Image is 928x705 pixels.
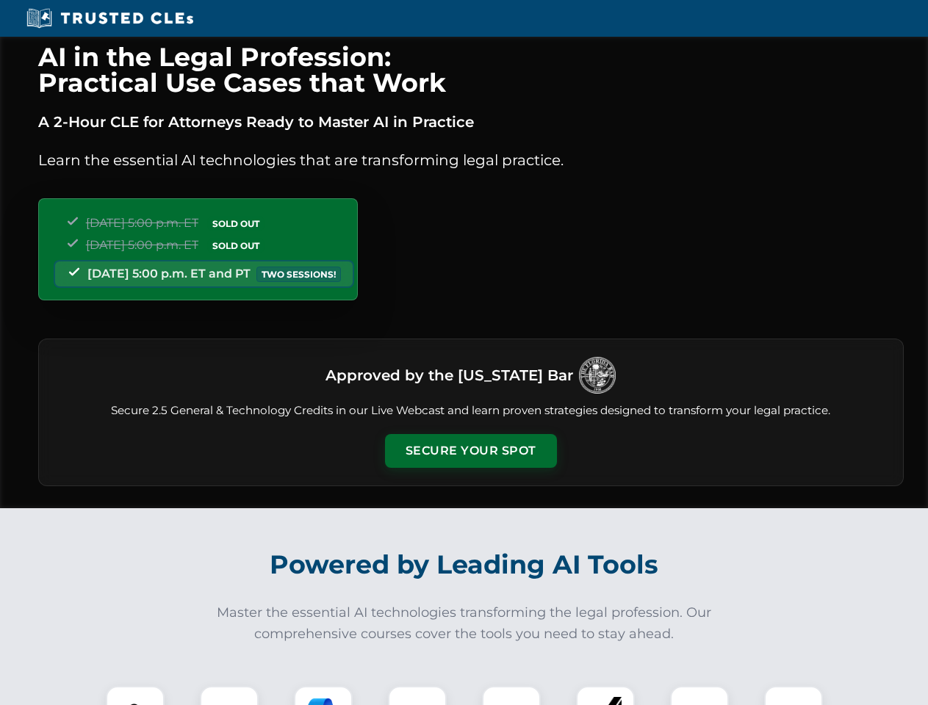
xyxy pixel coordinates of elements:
img: Logo [579,357,616,394]
p: Learn the essential AI technologies that are transforming legal practice. [38,148,904,172]
h2: Powered by Leading AI Tools [57,539,871,590]
p: Secure 2.5 General & Technology Credits in our Live Webcast and learn proven strategies designed ... [57,402,885,419]
button: Secure Your Spot [385,434,557,468]
img: Trusted CLEs [22,7,198,29]
span: SOLD OUT [207,238,265,253]
span: [DATE] 5:00 p.m. ET [86,216,198,230]
span: SOLD OUT [207,216,265,231]
h3: Approved by the [US_STATE] Bar [325,362,573,388]
span: [DATE] 5:00 p.m. ET [86,238,198,252]
p: Master the essential AI technologies transforming the legal profession. Our comprehensive courses... [207,602,722,645]
h1: AI in the Legal Profession: Practical Use Cases that Work [38,44,904,95]
p: A 2-Hour CLE for Attorneys Ready to Master AI in Practice [38,110,904,134]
